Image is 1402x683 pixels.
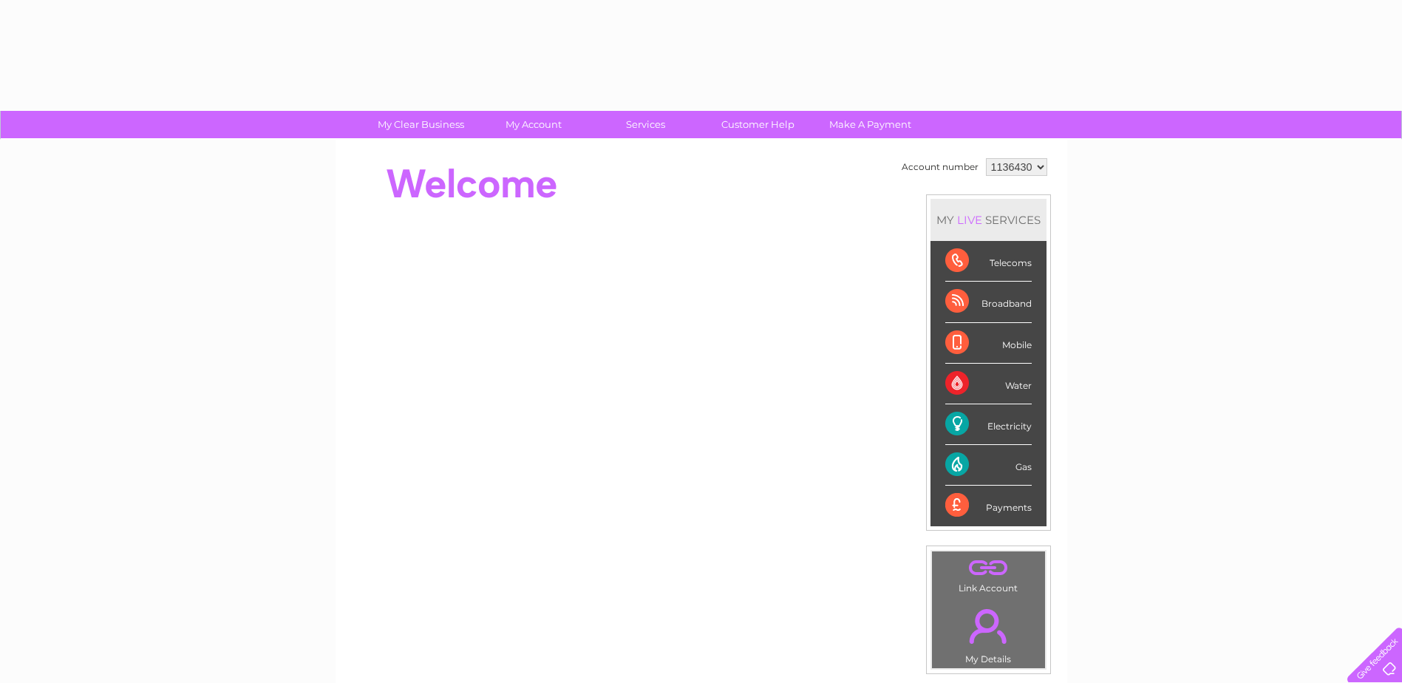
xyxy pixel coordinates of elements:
div: Water [945,364,1032,404]
td: Link Account [931,551,1046,597]
a: Customer Help [697,111,819,138]
a: Services [585,111,707,138]
a: . [936,600,1041,652]
div: Electricity [945,404,1032,445]
td: My Details [931,597,1046,669]
a: My Clear Business [360,111,482,138]
div: Mobile [945,323,1032,364]
a: Make A Payment [809,111,931,138]
td: Account number [898,154,982,180]
div: Broadband [945,282,1032,322]
div: Gas [945,445,1032,486]
a: My Account [472,111,594,138]
a: . [936,555,1041,581]
div: Payments [945,486,1032,526]
div: Telecoms [945,241,1032,282]
div: MY SERVICES [930,199,1047,241]
div: LIVE [954,213,985,227]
